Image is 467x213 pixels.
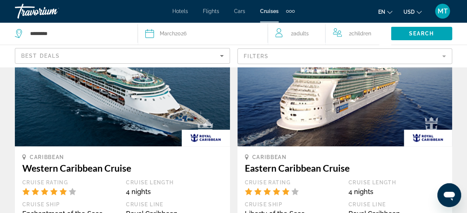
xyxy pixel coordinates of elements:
span: Caribbean [30,154,64,160]
a: Travorium [15,1,89,21]
span: 2 [291,28,309,39]
button: User Menu [433,3,452,19]
a: Hotels [172,8,188,14]
img: rci_new_resized.gif [404,130,452,146]
img: 1595239940.png [237,27,453,146]
img: 1595237642.png [15,27,230,146]
span: Caribbean [252,154,287,160]
div: Cruise Rating [245,179,341,186]
div: 4 nights [348,188,445,195]
iframe: Button to launch messaging window [437,183,461,207]
button: March2026 [145,22,260,45]
h3: Western Caribbean Cruise [22,162,223,174]
span: Adults [294,31,309,36]
a: Flights [203,8,219,14]
div: Cruise Rating [22,179,119,186]
a: Cruises [260,8,279,14]
span: USD [403,9,415,15]
span: Children [351,31,371,36]
div: Cruise Line [348,201,445,208]
div: Cruise Length [126,179,222,186]
div: Cruise Length [348,179,445,186]
h3: Eastern Caribbean Cruise [245,162,445,174]
button: Change language [378,6,392,17]
div: Cruise Line [126,201,222,208]
button: Change currency [403,6,422,17]
mat-select: Sort by [21,51,224,60]
div: Cruise Ship [22,201,119,208]
span: Best Deals [21,53,60,59]
div: 4 nights [126,188,222,195]
button: Search [391,27,452,40]
a: Cars [234,8,245,14]
span: en [378,9,385,15]
span: March [160,31,175,36]
span: Search [409,31,434,36]
span: MT [438,7,448,15]
button: Travelers: 2 adults, 2 children [268,22,391,45]
button: Filter [237,48,453,64]
button: Extra navigation items [286,5,295,17]
span: 2 [348,28,371,39]
img: rci_new_resized.gif [182,130,230,146]
div: Cruise Ship [245,201,341,208]
div: 2026 [160,28,187,39]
